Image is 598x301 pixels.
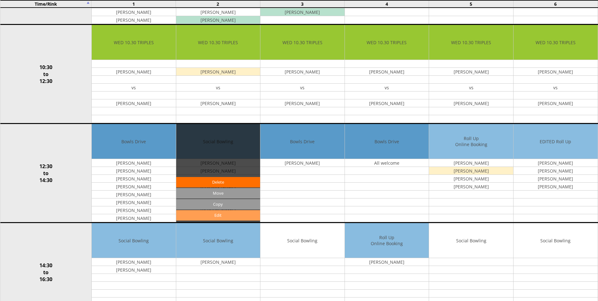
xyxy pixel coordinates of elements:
[429,124,513,159] td: Roll Up Online Booking
[260,25,345,60] td: WED 10.30 TRIPLES
[260,84,345,91] td: vs
[514,99,598,107] td: [PERSON_NAME]
[92,258,176,266] td: [PERSON_NAME]
[92,25,176,60] td: WED 10.30 TRIPLES
[176,177,260,187] a: Delete
[92,8,176,16] td: [PERSON_NAME]
[514,25,598,60] td: WED 10.30 TRIPLES
[92,68,176,76] td: [PERSON_NAME]
[514,68,598,76] td: [PERSON_NAME]
[260,124,345,159] td: Bowls Drive
[429,84,513,91] td: vs
[260,223,345,258] td: Social Bowling
[514,124,598,159] td: EDITED Roll Up
[260,8,345,16] td: [PERSON_NAME]
[92,167,176,175] td: [PERSON_NAME]
[345,223,429,258] td: Roll Up Online Booking
[92,214,176,222] td: [PERSON_NAME]
[176,16,260,24] td: [PERSON_NAME]
[92,183,176,191] td: [PERSON_NAME]
[514,84,598,91] td: vs
[429,223,513,258] td: Social Bowling
[429,183,513,191] td: [PERSON_NAME]
[513,0,598,8] td: 6
[260,0,345,8] td: 3
[91,0,176,8] td: 1
[92,124,176,159] td: Bowls Drive
[176,188,260,198] input: Move
[92,84,176,91] td: vs
[176,8,260,16] td: [PERSON_NAME]
[92,159,176,167] td: [PERSON_NAME]
[514,183,598,191] td: [PERSON_NAME]
[176,84,260,91] td: vs
[0,0,91,8] td: Time/Rink
[0,25,91,124] td: 10:30 to 12:30
[345,124,429,159] td: Bowls Drive
[176,68,260,76] td: [PERSON_NAME]
[429,68,513,76] td: [PERSON_NAME]
[345,25,429,60] td: WED 10.30 TRIPLES
[92,191,176,198] td: [PERSON_NAME]
[429,167,513,175] td: [PERSON_NAME]
[92,99,176,107] td: [PERSON_NAME]
[0,124,91,223] td: 12:30 to 14:30
[514,175,598,183] td: [PERSON_NAME]
[176,99,260,107] td: [PERSON_NAME]
[345,159,429,167] td: All welcome
[345,99,429,107] td: [PERSON_NAME]
[176,25,260,60] td: WED 10.30 TRIPLES
[429,159,513,167] td: [PERSON_NAME]
[345,258,429,266] td: [PERSON_NAME]
[92,175,176,183] td: [PERSON_NAME]
[514,223,598,258] td: Social Bowling
[260,68,345,76] td: [PERSON_NAME]
[345,68,429,76] td: [PERSON_NAME]
[429,25,513,60] td: WED 10.30 TRIPLES
[260,99,345,107] td: [PERSON_NAME]
[345,0,429,8] td: 4
[514,159,598,167] td: [PERSON_NAME]
[92,206,176,214] td: [PERSON_NAME]
[176,258,260,266] td: [PERSON_NAME]
[92,223,176,258] td: Social Bowling
[92,16,176,24] td: [PERSON_NAME]
[176,223,260,258] td: Social Bowling
[176,199,260,210] input: Copy
[514,167,598,175] td: [PERSON_NAME]
[176,210,260,221] a: Edit
[92,198,176,206] td: [PERSON_NAME]
[92,266,176,274] td: [PERSON_NAME]
[429,99,513,107] td: [PERSON_NAME]
[176,0,260,8] td: 2
[345,84,429,91] td: vs
[429,175,513,183] td: [PERSON_NAME]
[260,159,345,167] td: [PERSON_NAME]
[429,0,514,8] td: 5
